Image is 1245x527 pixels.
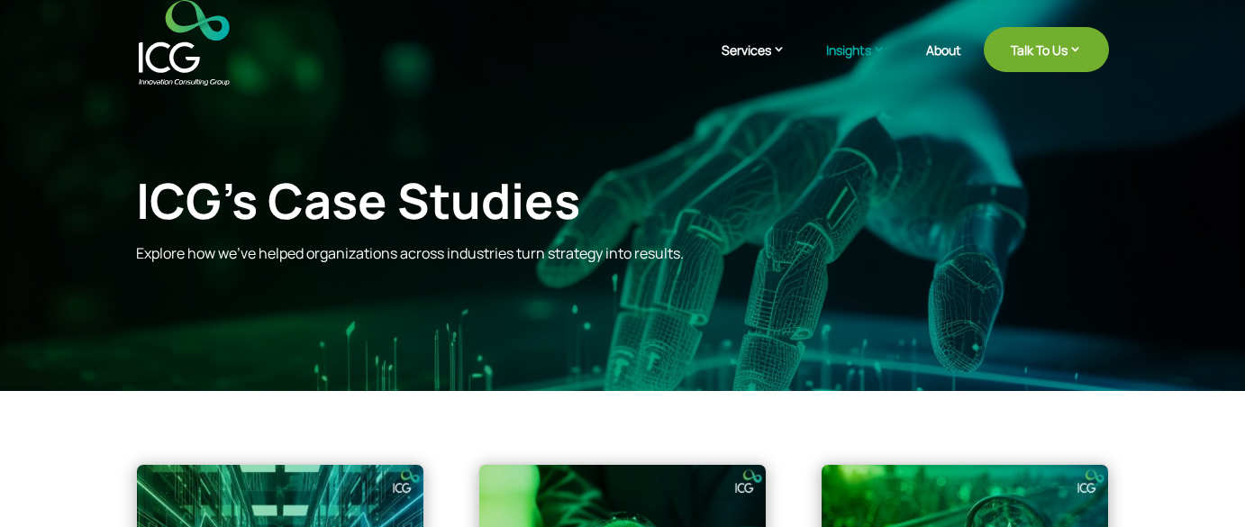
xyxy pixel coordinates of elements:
[826,41,904,86] a: Insights
[722,41,804,86] a: Services
[984,27,1109,72] a: Talk To Us
[136,243,684,263] span: Explore how we’ve helped organizations across industries turn strategy into results.
[1155,441,1245,527] iframe: Chat Widget
[136,171,886,230] div: ICG’s Case Studies
[926,43,961,86] a: About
